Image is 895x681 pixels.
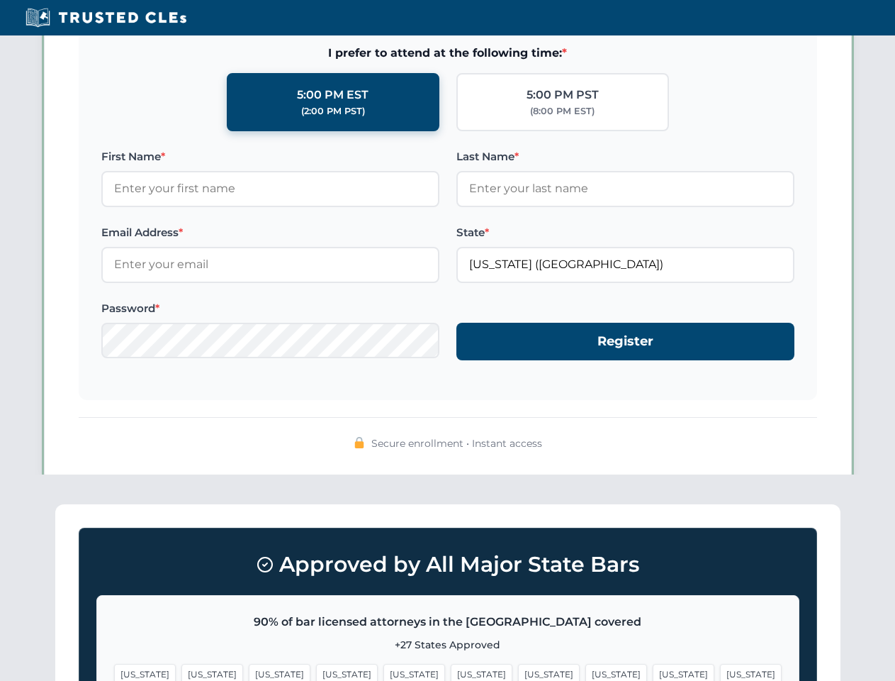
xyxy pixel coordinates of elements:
[21,7,191,28] img: Trusted CLEs
[371,436,542,451] span: Secure enrollment • Instant access
[101,171,439,206] input: Enter your first name
[114,613,782,631] p: 90% of bar licensed attorneys in the [GEOGRAPHIC_DATA] covered
[101,247,439,282] input: Enter your email
[456,247,794,282] input: Florida (FL)
[301,104,365,118] div: (2:00 PM PST)
[101,224,439,241] label: Email Address
[456,148,794,165] label: Last Name
[354,437,365,448] img: 🔒
[527,86,599,104] div: 5:00 PM PST
[456,171,794,206] input: Enter your last name
[96,546,799,584] h3: Approved by All Major State Bars
[101,44,794,62] span: I prefer to attend at the following time:
[297,86,368,104] div: 5:00 PM EST
[530,104,595,118] div: (8:00 PM EST)
[114,637,782,653] p: +27 States Approved
[101,148,439,165] label: First Name
[456,224,794,241] label: State
[456,323,794,360] button: Register
[101,300,439,317] label: Password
